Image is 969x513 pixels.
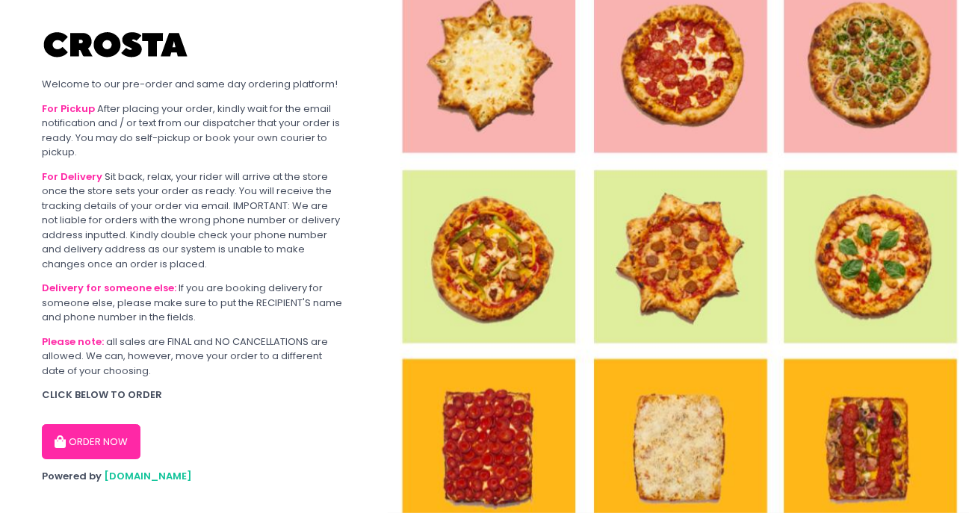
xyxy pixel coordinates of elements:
[42,281,346,325] div: If you are booking delivery for someone else, please make sure to put the RECIPIENT'S name and ph...
[42,102,95,116] b: For Pickup
[42,170,102,184] b: For Delivery
[42,424,140,460] button: ORDER NOW
[42,469,346,484] div: Powered by
[42,102,346,160] div: After placing your order, kindly wait for the email notification and / or text from our dispatche...
[104,469,192,483] a: [DOMAIN_NAME]
[42,170,346,272] div: Sit back, relax, your rider will arrive at the store once the store sets your order as ready. You...
[42,335,346,379] div: all sales are FINAL and NO CANCELLATIONS are allowed. We can, however, move your order to a diffe...
[42,77,346,92] div: Welcome to our pre-order and same day ordering platform!
[42,281,176,295] b: Delivery for someone else:
[42,335,104,349] b: Please note:
[42,22,191,67] img: Crosta Pizzeria
[42,388,346,402] div: CLICK BELOW TO ORDER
